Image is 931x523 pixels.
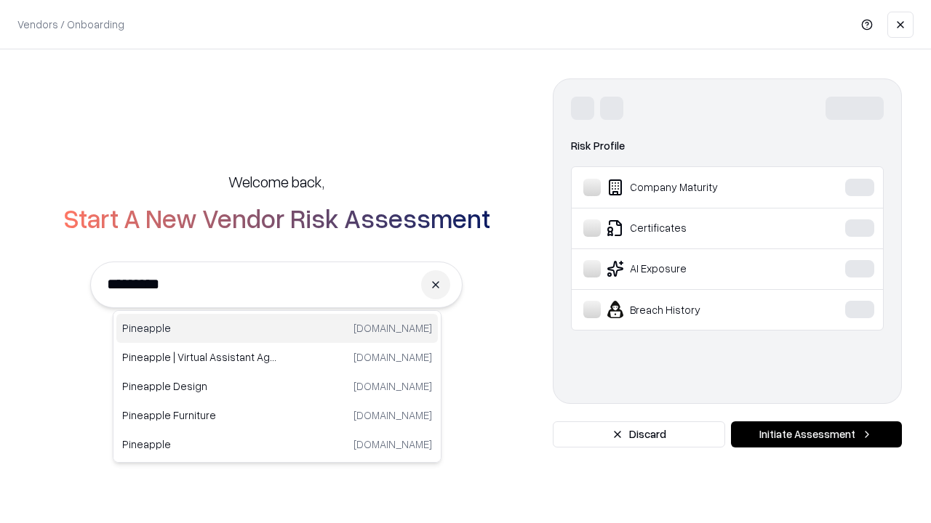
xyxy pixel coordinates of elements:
[553,421,725,447] button: Discard
[63,203,490,232] h2: Start A New Vendor Risk Assessment
[353,378,432,394] p: [DOMAIN_NAME]
[353,349,432,365] p: [DOMAIN_NAME]
[113,310,441,463] div: Suggestions
[583,301,801,318] div: Breach History
[583,260,801,277] div: AI Exposure
[353,320,432,336] p: [DOMAIN_NAME]
[228,171,324,192] h5: Welcome back,
[731,421,902,447] button: Initiate Assessment
[122,437,277,452] p: Pineapple
[122,320,277,336] p: Pineapple
[17,17,124,32] p: Vendors / Onboarding
[583,179,801,196] div: Company Maturity
[122,378,277,394] p: Pineapple Design
[122,408,277,423] p: Pineapple Furniture
[583,219,801,237] div: Certificates
[122,349,277,365] p: Pineapple | Virtual Assistant Agency
[353,408,432,423] p: [DOMAIN_NAME]
[353,437,432,452] p: [DOMAIN_NAME]
[571,137,884,155] div: Risk Profile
